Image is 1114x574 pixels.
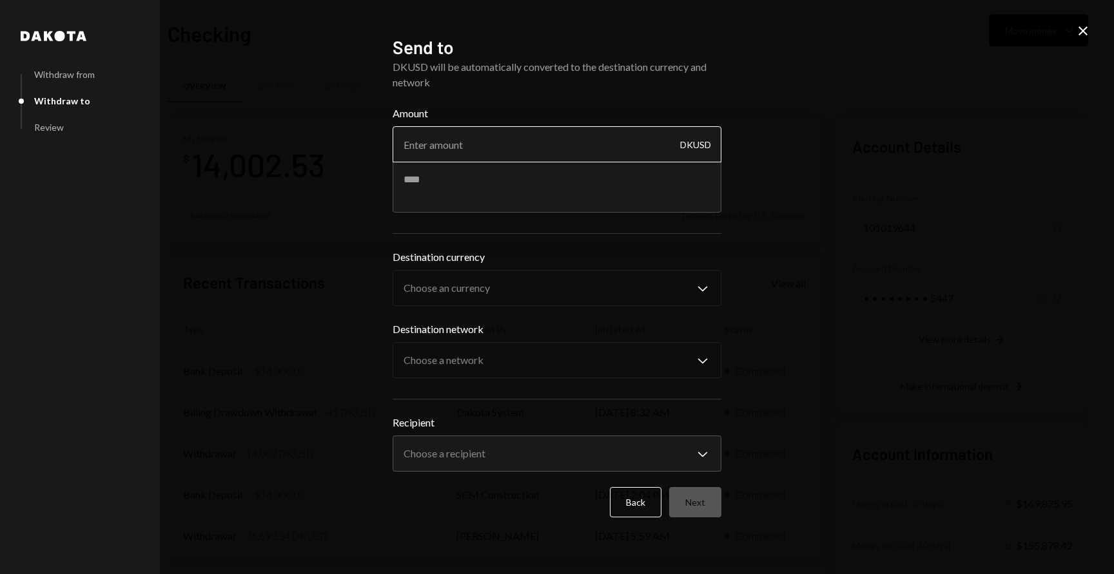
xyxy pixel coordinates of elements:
[393,342,721,378] button: Destination network
[393,59,721,90] div: DKUSD will be automatically converted to the destination currency and network
[393,106,721,121] label: Amount
[393,249,721,265] label: Destination currency
[393,415,721,430] label: Recipient
[393,321,721,337] label: Destination network
[393,35,721,60] h2: Send to
[393,435,721,472] button: Recipient
[34,122,64,133] div: Review
[34,95,90,106] div: Withdraw to
[34,69,95,80] div: Withdraw from
[610,487,661,517] button: Back
[393,126,721,162] input: Enter amount
[680,126,711,162] div: DKUSD
[393,270,721,306] button: Destination currency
